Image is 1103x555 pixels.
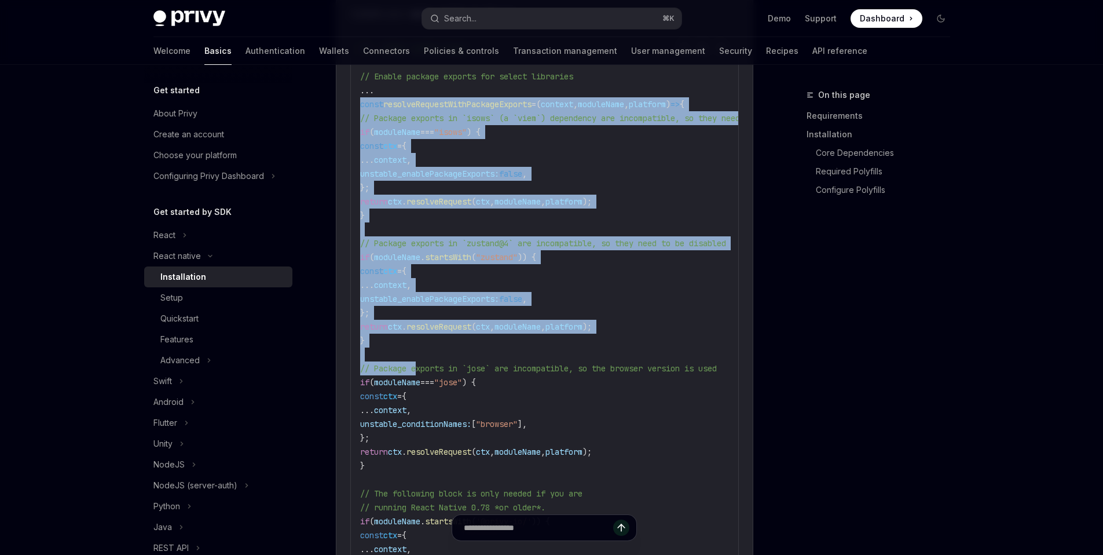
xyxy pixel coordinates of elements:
span: . [402,196,406,207]
span: { [402,141,406,151]
span: // running React Native 0.78 *or older*. [360,502,545,513]
span: platform [629,99,666,109]
span: unstable_enablePackageExports: [360,169,499,179]
a: Demo [768,13,791,24]
span: , [522,169,527,179]
div: Search... [444,12,477,25]
span: , [573,99,578,109]
span: // Package exports in `isows` (a `viem`) dependency are incompatible, so they need to be disabled [360,113,809,123]
a: Installation [144,266,292,287]
a: Configure Polyfills [816,181,959,199]
span: ⌘ K [662,14,675,23]
a: Required Polyfills [816,162,959,181]
span: ); [582,322,592,332]
div: React native [153,249,201,263]
div: REST API [153,541,189,555]
span: = [397,391,402,401]
div: NodeJS (server-auth) [153,479,237,492]
span: ctx [476,447,490,457]
span: moduleName [374,127,420,137]
span: , [490,322,494,332]
span: ( [471,447,476,457]
span: }; [360,308,369,318]
span: ctx [383,266,397,276]
span: moduleName [494,196,541,207]
span: platform [545,196,582,207]
span: "browser" [476,419,518,429]
span: moduleName [578,99,624,109]
span: "jose" [434,377,462,388]
a: API reference [812,37,867,65]
span: = [397,141,402,151]
span: moduleName [494,447,541,457]
a: Setup [144,287,292,308]
span: if [360,127,369,137]
div: Unity [153,437,173,451]
div: Features [160,333,193,346]
button: Toggle dark mode [932,9,950,28]
span: { [402,391,406,401]
div: Quickstart [160,312,199,326]
span: ( [471,322,476,332]
a: User management [631,37,705,65]
span: ( [369,377,374,388]
a: Requirements [807,107,959,125]
span: , [522,294,527,304]
span: const [360,266,383,276]
span: , [406,405,411,415]
a: Authentication [245,37,305,65]
span: ctx [383,141,397,151]
div: Java [153,520,172,534]
a: Wallets [319,37,349,65]
span: ); [582,196,592,207]
span: ); [582,447,592,457]
span: { [680,99,684,109]
span: ... [360,155,374,165]
span: resolveRequestWithPackageExports [383,99,532,109]
span: false [499,294,522,304]
span: ctx [388,447,402,457]
span: return [360,196,388,207]
span: ) { [462,377,476,388]
button: Send message [613,520,629,536]
span: return [360,447,388,457]
span: context [374,405,406,415]
span: unstable_enablePackageExports: [360,294,499,304]
span: , [541,322,545,332]
div: Android [153,395,184,409]
span: === [420,377,434,388]
div: Choose your platform [153,148,237,162]
img: dark logo [153,10,225,27]
span: , [624,99,629,109]
span: ctx [388,196,402,207]
div: Python [153,499,180,513]
span: , [490,196,494,207]
span: )) { [518,252,536,262]
span: }; [360,182,369,193]
span: "isows" [434,127,467,137]
div: Setup [160,291,183,305]
button: Search...⌘K [422,8,681,29]
div: Configuring Privy Dashboard [153,169,264,183]
span: } [360,210,365,221]
span: . [402,447,406,457]
span: context [541,99,573,109]
span: resolveRequest [406,447,471,457]
span: ) [666,99,670,109]
span: ) { [467,127,481,137]
span: [ [471,419,476,429]
a: Installation [807,125,959,144]
span: => [670,99,680,109]
span: , [541,447,545,457]
span: { [402,266,406,276]
span: === [420,127,434,137]
span: , [541,196,545,207]
span: // The following block is only needed if you are [360,488,582,499]
span: ... [360,280,374,290]
span: platform [545,322,582,332]
a: Recipes [766,37,798,65]
span: On this page [818,88,870,102]
span: = [532,99,536,109]
span: Dashboard [860,13,904,24]
span: const [360,391,383,401]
